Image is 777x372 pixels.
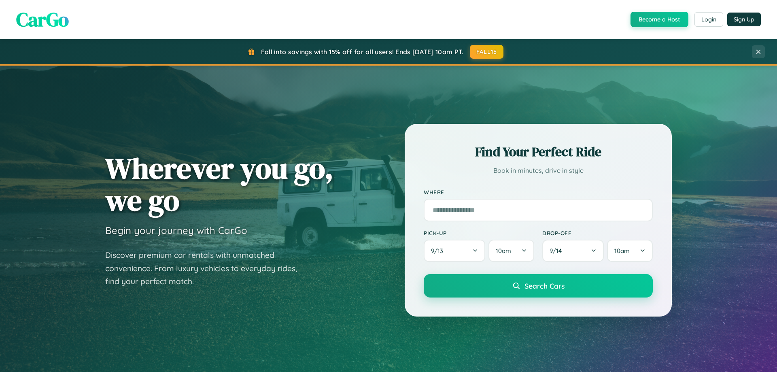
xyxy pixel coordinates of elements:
[727,13,761,26] button: Sign Up
[431,247,447,255] span: 9 / 13
[550,247,566,255] span: 9 / 14
[631,12,688,27] button: Become a Host
[470,45,504,59] button: FALL15
[496,247,511,255] span: 10am
[424,165,653,176] p: Book in minutes, drive in style
[614,247,630,255] span: 10am
[261,48,464,56] span: Fall into savings with 15% off for all users! Ends [DATE] 10am PT.
[424,274,653,298] button: Search Cars
[424,240,485,262] button: 9/13
[542,230,653,236] label: Drop-off
[607,240,653,262] button: 10am
[542,240,604,262] button: 9/14
[105,224,247,236] h3: Begin your journey with CarGo
[424,189,653,196] label: Where
[424,230,534,236] label: Pick-up
[694,12,723,27] button: Login
[424,143,653,161] h2: Find Your Perfect Ride
[16,6,69,33] span: CarGo
[524,281,565,290] span: Search Cars
[105,152,333,216] h1: Wherever you go, we go
[105,249,308,288] p: Discover premium car rentals with unmatched convenience. From luxury vehicles to everyday rides, ...
[488,240,534,262] button: 10am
